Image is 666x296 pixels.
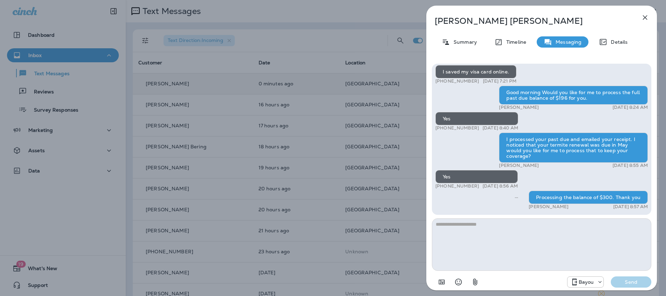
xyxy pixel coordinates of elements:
[435,275,449,289] button: Add in a premade template
[499,86,648,105] div: Good morning Would you like for me to process the full past due balance of $196 for you.
[607,39,628,45] p: Details
[435,170,518,183] div: Yes
[613,163,648,168] p: [DATE] 8:55 AM
[435,112,518,125] div: Yes
[515,194,518,200] span: Sent
[529,191,648,204] div: Processing the balance of $300. Thank you
[529,204,569,210] p: [PERSON_NAME]
[499,163,539,168] p: [PERSON_NAME]
[435,78,479,84] p: [PHONE_NUMBER]
[613,105,648,110] p: [DATE] 8:24 AM
[483,183,518,189] p: [DATE] 8:56 AM
[567,278,604,286] div: +1 (985) 315-4311
[499,133,648,163] div: I processed your past due and emailed your receipt. I noticed that your termite renewal was due i...
[435,183,479,189] p: [PHONE_NUMBER]
[503,39,526,45] p: Timeline
[483,78,516,84] p: [DATE] 7:21 PM
[483,125,518,131] p: [DATE] 8:40 AM
[435,65,516,78] div: I saved my visa card online.
[451,275,465,289] button: Select an emoji
[499,105,539,110] p: [PERSON_NAME]
[552,39,581,45] p: Messaging
[450,39,477,45] p: Summary
[435,125,479,131] p: [PHONE_NUMBER]
[435,16,625,26] p: [PERSON_NAME] [PERSON_NAME]
[613,204,648,210] p: [DATE] 8:57 AM
[579,279,594,285] p: Bayou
